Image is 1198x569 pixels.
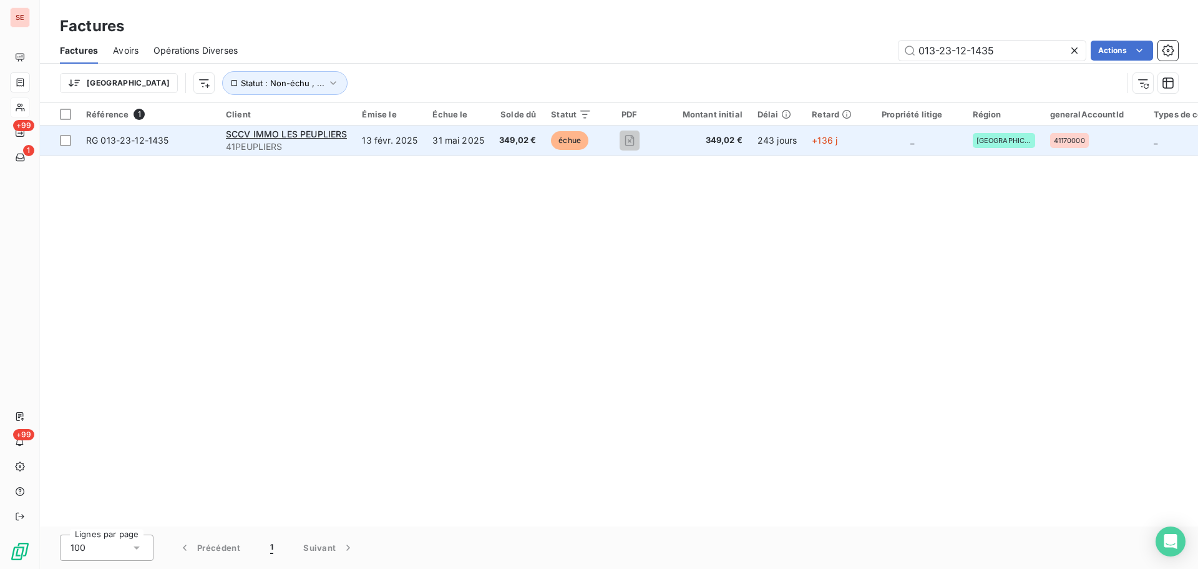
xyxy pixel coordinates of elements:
[1156,527,1186,557] div: Open Intercom Messenger
[288,535,369,561] button: Suivant
[551,109,592,119] div: Statut
[163,535,255,561] button: Précédent
[867,109,957,119] div: Propriété litige
[606,109,652,119] div: PDF
[134,109,145,120] span: 1
[976,137,1031,144] span: [GEOGRAPHIC_DATA]
[86,135,169,146] span: RG 013-23-12-1435
[13,429,34,440] span: +99
[255,535,288,561] button: 1
[113,44,139,57] span: Avoirs
[1054,137,1085,144] span: 41170000
[270,542,273,554] span: 1
[71,542,85,554] span: 100
[23,145,34,156] span: 1
[362,109,417,119] div: Émise le
[60,73,178,93] button: [GEOGRAPHIC_DATA]
[1154,135,1157,146] span: _
[499,134,536,147] span: 349,02 €
[898,41,1086,61] input: Rechercher
[60,44,98,57] span: Factures
[226,109,347,119] div: Client
[1050,109,1139,119] div: generalAccountId
[222,71,348,95] button: Statut : Non-échu , ...
[668,109,743,119] div: Montant initial
[425,126,492,156] td: 31 mai 2025
[750,126,804,156] td: 243 jours
[1091,41,1153,61] button: Actions
[812,135,837,146] span: +136 j
[757,109,797,119] div: Délai
[241,78,324,88] span: Statut : Non-échu , ...
[60,15,124,37] h3: Factures
[668,134,743,147] span: 349,02 €
[226,141,347,153] span: 41PEUPLIERS
[973,109,1035,119] div: Région
[153,44,238,57] span: Opérations Diverses
[551,131,588,150] span: échue
[499,109,536,119] div: Solde dû
[13,120,34,131] span: +99
[354,126,425,156] td: 13 févr. 2025
[812,109,852,119] div: Retard
[10,7,30,27] div: SE
[910,135,914,146] span: _
[432,109,484,119] div: Échue le
[226,129,347,139] span: SCCV IMMO LES PEUPLIERS
[10,542,30,562] img: Logo LeanPay
[86,109,129,119] span: Référence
